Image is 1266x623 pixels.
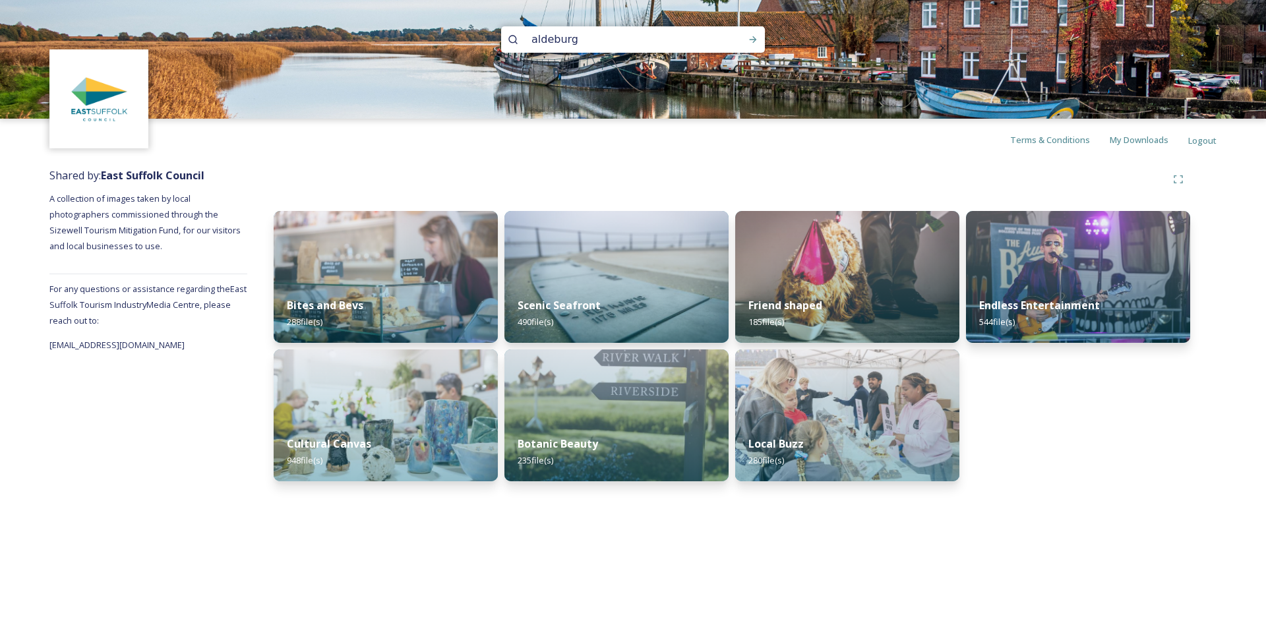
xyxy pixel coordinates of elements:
strong: Local Buzz [748,436,804,451]
span: Shared by: [49,168,204,183]
span: Logout [1188,134,1217,146]
span: Terms & Conditions [1010,134,1090,146]
strong: Scenic Seafront [518,298,601,312]
span: 490 file(s) [518,316,553,328]
span: For any questions or assistance regarding the East Suffolk Tourism Industry Media Centre, please ... [49,283,247,326]
img: ddd00b8e-fed8-4ace-b05d-a63b8df0f5dd.jpg [51,51,147,147]
a: My Downloads [1110,132,1188,148]
span: 280 file(s) [748,454,784,466]
span: 235 file(s) [518,454,553,466]
span: 544 file(s) [979,316,1015,328]
input: Search [525,25,706,54]
strong: Botanic Beauty [518,436,598,451]
img: 27ec5049-6836-4a61-924f-da3d7f9bb04d.jpg [504,349,729,481]
span: 288 file(s) [287,316,322,328]
strong: Cultural Canvas [287,436,371,451]
img: 7b3cc291-268c-4e24-ab07-34cc75eeaa57.jpg [504,211,729,343]
span: A collection of images taken by local photographers commissioned through the Sizewell Tourism Mit... [49,193,243,252]
strong: Endless Entertainment [979,298,1100,312]
strong: Friend shaped [748,298,822,312]
a: Terms & Conditions [1010,132,1110,148]
img: 187ad332-59d7-4936-919b-e09a8ec764f7.jpg [274,211,498,343]
img: 96ddc713-6f77-4883-9b7d-4241002ee1fe.jpg [966,211,1190,343]
img: af8e106b-86cc-4908-b70e-7260d126d77f.jpg [274,349,498,481]
span: [EMAIL_ADDRESS][DOMAIN_NAME] [49,339,185,351]
span: 185 file(s) [748,316,784,328]
strong: Bites and Bevs [287,298,363,312]
img: a200f865-f03a-46ec-bc84-8726e83f0396.jpg [735,349,959,481]
span: My Downloads [1110,134,1168,146]
span: 948 file(s) [287,454,322,466]
strong: East Suffolk Council [101,168,204,183]
img: 12846849-7869-412f-8e03-be1d49a9a142.jpg [735,211,959,343]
